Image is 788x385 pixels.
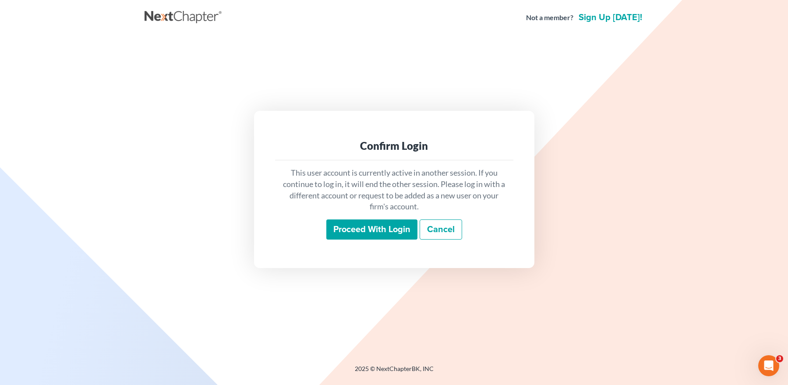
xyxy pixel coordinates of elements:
[420,219,462,240] a: Cancel
[282,167,506,212] p: This user account is currently active in another session. If you continue to log in, it will end ...
[326,219,417,240] input: Proceed with login
[577,13,644,22] a: Sign up [DATE]!
[776,355,783,362] span: 3
[282,139,506,153] div: Confirm Login
[758,355,779,376] iframe: Intercom live chat
[145,364,644,380] div: 2025 © NextChapterBK, INC
[526,13,573,23] strong: Not a member?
